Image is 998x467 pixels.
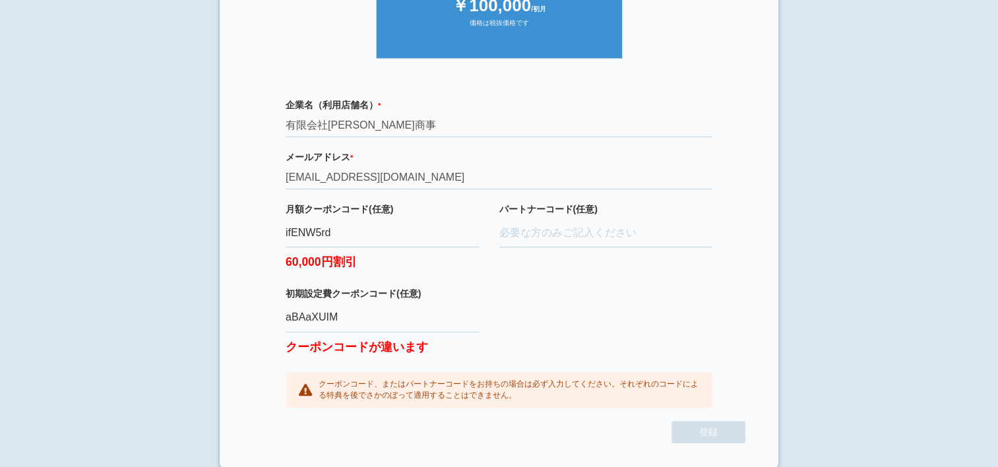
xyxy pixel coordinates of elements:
label: 企業名（利用店舗名） [286,98,712,111]
input: 必要な方のみご記入ください [499,219,713,248]
span: /初月 [531,5,546,13]
div: 価格は税抜価格です [390,18,609,38]
button: 登録 [671,421,745,443]
input: クーポンコード [286,219,480,248]
input: クーポンコード [286,303,480,332]
label: メールアドレス [286,150,712,164]
label: 月額クーポンコード(任意) [286,202,480,216]
label: パートナーコード(任意) [499,202,713,216]
p: クーポンコード、またはパートナーコードをお持ちの場合は必ず入力してください。それぞれのコードによる特典を後でさかのぼって適用することはできません。 [319,379,699,401]
label: クーポンコードが違います [286,332,480,356]
label: 60,000円割引 [286,247,480,270]
label: 初期設定費クーポンコード(任意) [286,287,480,300]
